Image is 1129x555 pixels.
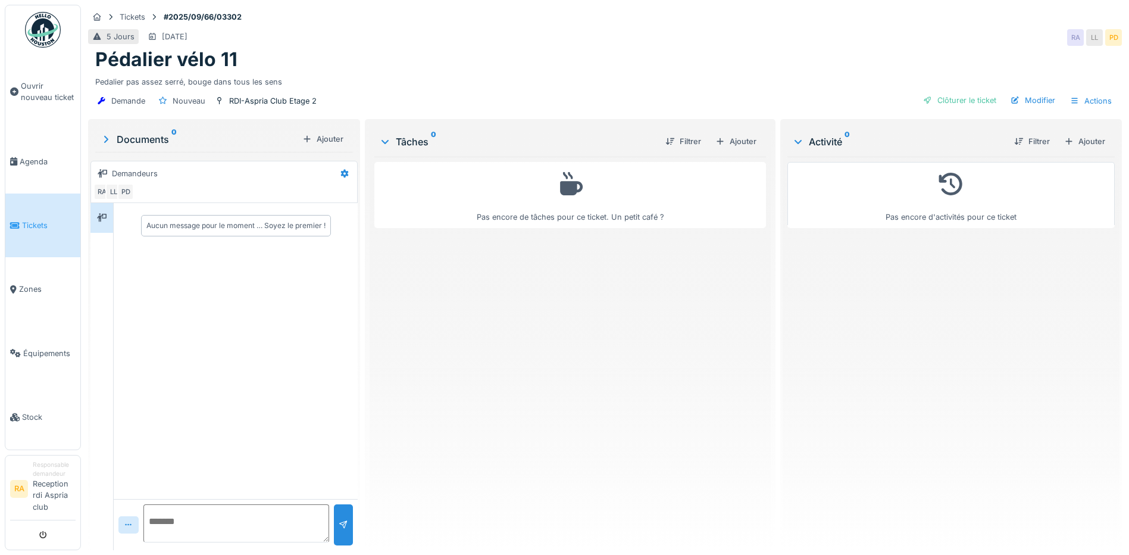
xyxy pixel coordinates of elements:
div: Pas encore de tâches pour ce ticket. Un petit café ? [382,167,758,223]
div: Aucun message pour le moment … Soyez le premier ! [146,220,326,231]
strong: #2025/09/66/03302 [159,11,246,23]
a: Tickets [5,194,80,257]
div: Filtrer [1009,133,1055,149]
div: RDI-Aspria Club Etage 2 [229,95,317,107]
a: Équipements [5,322,80,385]
div: Pas encore d'activités pour ce ticket [795,167,1107,223]
div: PD [1105,29,1122,46]
div: 5 Jours [107,31,135,42]
div: [DATE] [162,31,187,42]
span: Zones [19,283,76,295]
div: Ajouter [1059,133,1110,149]
span: Stock [22,411,76,423]
span: Agenda [20,156,76,167]
a: Ouvrir nouveau ticket [5,54,80,130]
div: Tâches [379,135,656,149]
div: Ajouter [711,133,761,149]
div: Pedalier pas assez serré, bouge dans tous les sens [95,71,1115,88]
div: Filtrer [661,133,706,149]
div: Actions [1065,92,1117,110]
div: Activité [792,135,1005,149]
div: RA [93,183,110,200]
a: RA Responsable demandeurReception rdi Aspria club [10,460,76,520]
span: Tickets [22,220,76,231]
div: Demandeurs [112,168,158,179]
div: Documents [100,132,298,146]
sup: 0 [845,135,850,149]
div: Modifier [1006,92,1060,108]
span: Ouvrir nouveau ticket [21,80,76,103]
div: Clôturer le ticket [918,92,1001,108]
div: RA [1067,29,1084,46]
div: Ajouter [298,131,348,147]
div: Demande [111,95,145,107]
div: Tickets [120,11,145,23]
sup: 0 [171,132,177,146]
div: Responsable demandeur [33,460,76,479]
div: LL [1086,29,1103,46]
div: PD [117,183,134,200]
a: Agenda [5,130,80,194]
h1: Pédalier vélo 11 [95,48,237,71]
img: Badge_color-CXgf-gQk.svg [25,12,61,48]
sup: 0 [431,135,436,149]
span: Équipements [23,348,76,359]
a: Zones [5,257,80,321]
li: Reception rdi Aspria club [33,460,76,517]
div: LL [105,183,122,200]
div: Nouveau [173,95,205,107]
li: RA [10,480,28,498]
a: Stock [5,385,80,449]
